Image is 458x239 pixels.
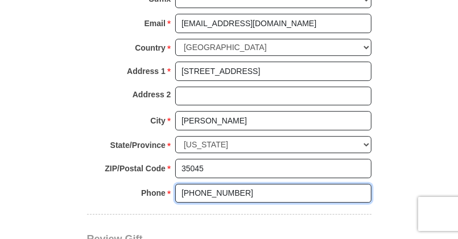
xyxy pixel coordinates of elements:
strong: State/Province [110,137,166,153]
strong: Address 2 [133,86,171,102]
strong: Email [145,15,166,31]
strong: Phone [141,185,166,201]
strong: City [150,113,165,129]
strong: Address 1 [127,63,166,79]
strong: Country [135,40,166,56]
strong: ZIP/Postal Code [105,160,166,176]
